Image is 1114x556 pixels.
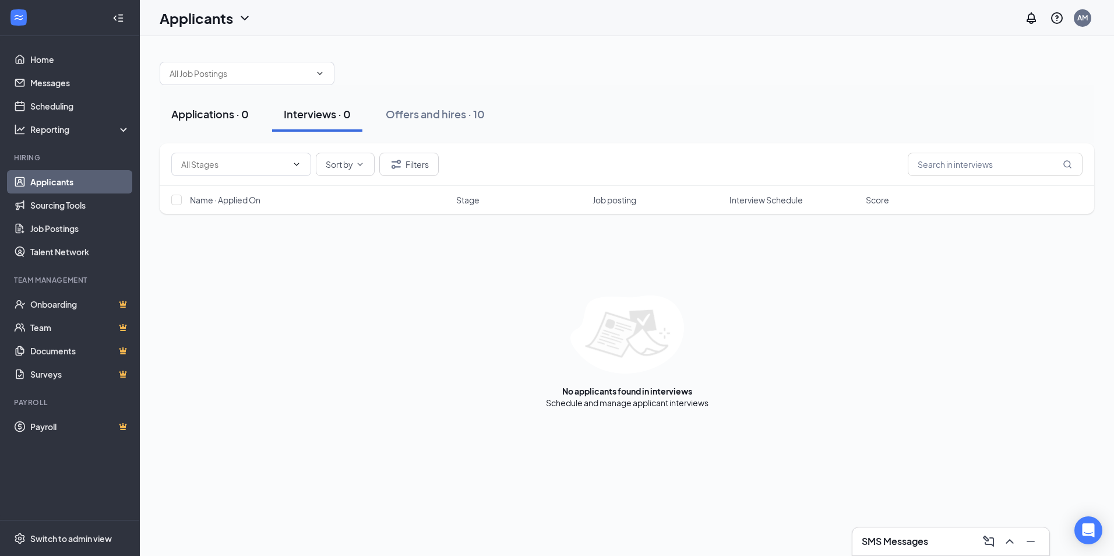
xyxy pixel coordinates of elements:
button: Minimize [1021,532,1040,551]
span: Name · Applied On [190,194,260,206]
button: ChevronUp [1000,532,1019,551]
svg: ChevronDown [292,160,301,169]
input: All Job Postings [170,67,311,80]
h3: SMS Messages [862,535,928,548]
svg: Collapse [112,12,124,24]
svg: ChevronDown [238,11,252,25]
input: All Stages [181,158,287,171]
h1: Applicants [160,8,233,28]
div: Applications · 0 [171,107,249,121]
svg: Filter [389,157,403,171]
a: DocumentsCrown [30,339,130,363]
a: SurveysCrown [30,363,130,386]
a: Talent Network [30,240,130,263]
span: Sort by [326,160,353,168]
span: Interview Schedule [729,194,803,206]
div: Hiring [14,153,128,163]
div: No applicants found in interviews [562,385,692,397]
div: Interviews · 0 [284,107,351,121]
a: PayrollCrown [30,415,130,438]
div: Team Management [14,275,128,285]
a: TeamCrown [30,316,130,339]
div: Switch to admin view [30,533,112,544]
svg: WorkstreamLogo [13,12,24,23]
div: Open Intercom Messenger [1074,516,1102,544]
span: Stage [456,194,480,206]
svg: MagnifyingGlass [1063,160,1072,169]
a: Sourcing Tools [30,193,130,217]
a: Applicants [30,170,130,193]
svg: ChevronDown [315,69,325,78]
svg: QuestionInfo [1050,11,1064,25]
svg: Minimize [1024,534,1038,548]
a: Scheduling [30,94,130,118]
button: Filter Filters [379,153,439,176]
div: Reporting [30,124,131,135]
button: ComposeMessage [979,532,998,551]
svg: ChevronUp [1003,534,1017,548]
a: Messages [30,71,130,94]
div: AM [1077,13,1088,23]
input: Search in interviews [908,153,1083,176]
a: Job Postings [30,217,130,240]
div: Payroll [14,397,128,407]
img: empty-state [570,295,684,374]
svg: Notifications [1024,11,1038,25]
button: Sort byChevronDown [316,153,375,176]
span: Job posting [593,194,636,206]
svg: ComposeMessage [982,534,996,548]
svg: ChevronDown [355,160,365,169]
div: Offers and hires · 10 [386,107,485,121]
div: Schedule and manage applicant interviews [546,397,708,409]
span: Score [866,194,889,206]
svg: Settings [14,533,26,544]
a: OnboardingCrown [30,293,130,316]
a: Home [30,48,130,71]
svg: Analysis [14,124,26,135]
